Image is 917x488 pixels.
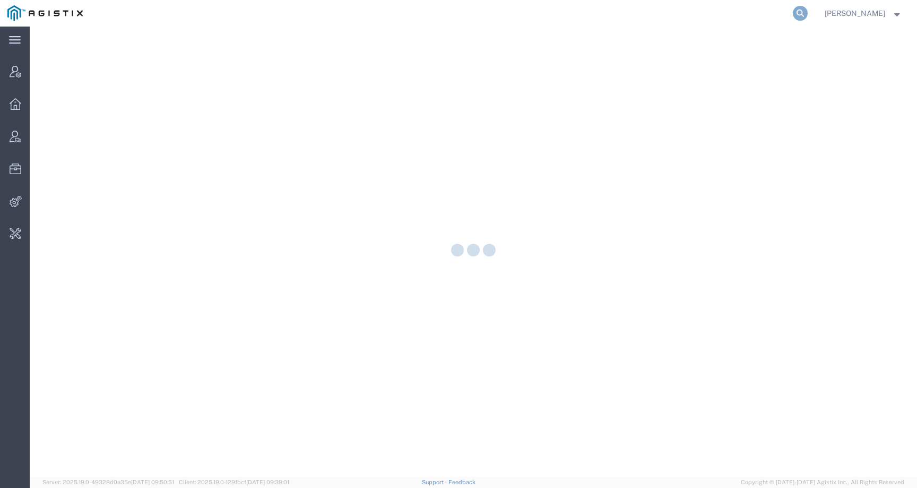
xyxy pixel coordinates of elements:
button: [PERSON_NAME] [824,7,903,20]
a: Feedback [448,479,475,485]
span: [DATE] 09:50:51 [131,479,174,485]
span: Kate Petrenko [825,7,885,19]
span: Copyright © [DATE]-[DATE] Agistix Inc., All Rights Reserved [741,478,904,487]
span: Client: 2025.19.0-129fbcf [179,479,289,485]
span: Server: 2025.19.0-49328d0a35e [42,479,174,485]
span: [DATE] 09:39:01 [246,479,289,485]
a: Support [422,479,448,485]
img: logo [7,5,83,21]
